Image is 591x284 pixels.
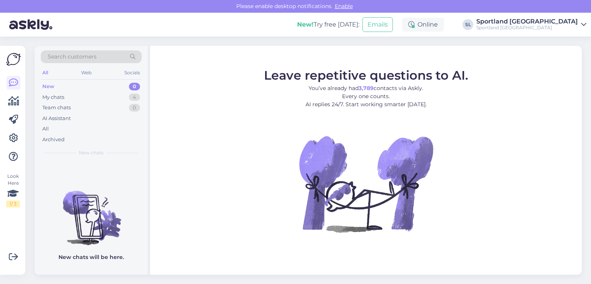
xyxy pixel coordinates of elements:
span: Leave repetitive questions to AI. [264,67,468,82]
p: New chats will be here. [58,253,124,261]
div: Team chats [42,104,71,112]
img: No chats [35,177,148,246]
div: All [42,125,49,133]
span: Search customers [48,53,97,61]
div: Look Here [6,173,20,207]
a: Sportland [GEOGRAPHIC_DATA]Sportland [GEOGRAPHIC_DATA] [476,18,586,31]
div: Sportland [GEOGRAPHIC_DATA] [476,18,578,25]
div: 0 [129,104,140,112]
div: Web [80,68,93,78]
p: You’ve already had contacts via Askly. Every one counts. AI replies 24/7. Start working smarter [... [264,84,468,108]
span: New chats [79,149,104,156]
div: All [41,68,50,78]
b: 3,789 [359,84,374,91]
div: AI Assistant [42,115,71,122]
button: Emails [362,17,393,32]
img: No Chat active [297,114,435,253]
div: New [42,83,54,90]
div: Try free [DATE]: [297,20,359,29]
div: 0 [129,83,140,90]
div: Socials [123,68,142,78]
div: My chats [42,94,64,101]
div: 4 [129,94,140,101]
div: 1 / 3 [6,200,20,207]
b: New! [297,21,314,28]
div: SL [462,19,473,30]
img: Askly Logo [6,52,21,67]
span: Enable [332,3,355,10]
div: Archived [42,136,65,144]
div: Sportland [GEOGRAPHIC_DATA] [476,25,578,31]
div: Online [402,18,444,32]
